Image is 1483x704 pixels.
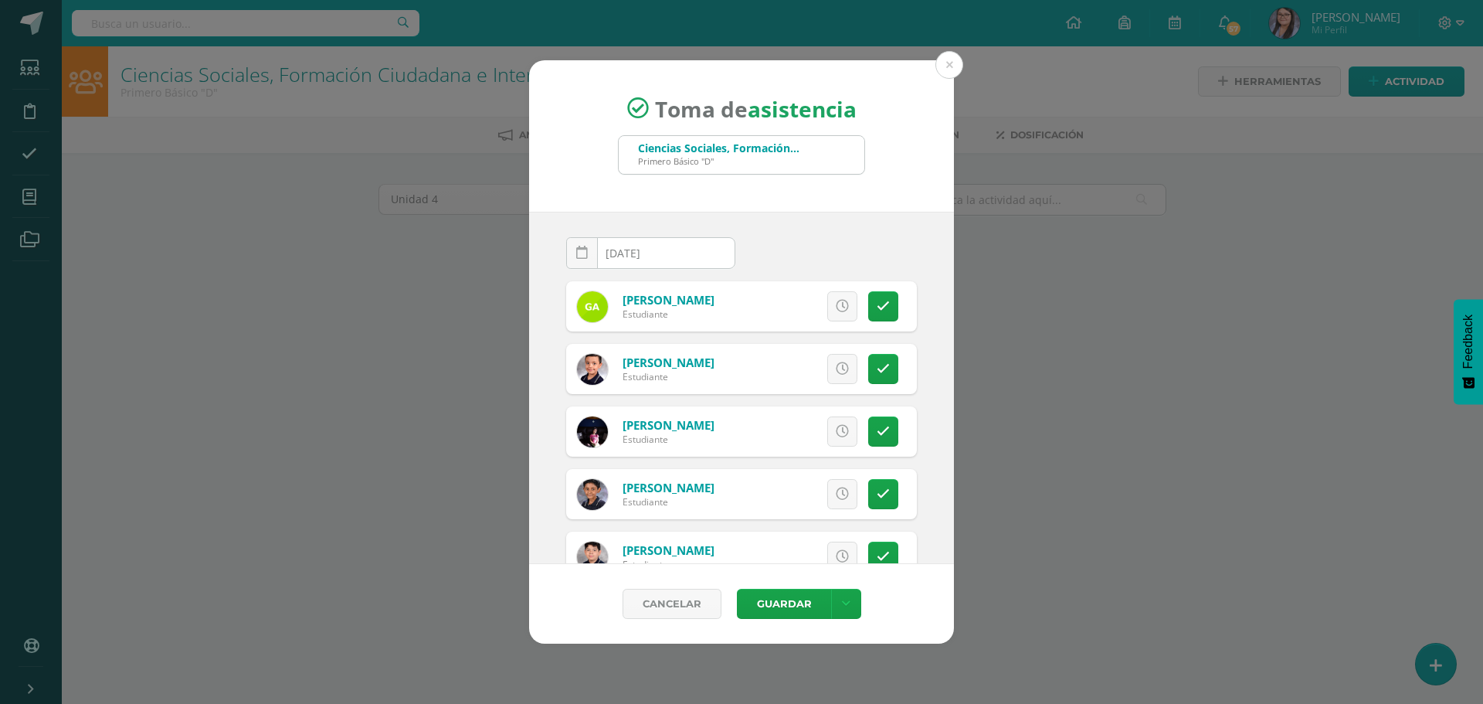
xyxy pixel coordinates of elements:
input: Fecha de Inasistencia [567,238,735,268]
div: Estudiante [623,308,714,321]
span: Feedback [1461,315,1475,369]
div: Estudiante [623,370,714,383]
img: 9443bef29a58912a0a9d69c660d77dc9.png [577,417,608,447]
input: Busca un grado o sección aquí... [619,136,864,174]
div: Ciencias Sociales, Formación Ciudadana e Interculturalidad [638,141,800,155]
div: Estudiante [623,433,714,446]
strong: asistencia [748,94,857,123]
a: [PERSON_NAME] [623,292,714,308]
div: Primero Básico "D" [638,155,800,167]
button: Guardar [737,589,831,619]
img: fdc4a292b5b4fdf84701c1f563a4b3b1.png [577,291,608,322]
button: Feedback - Mostrar encuesta [1454,299,1483,404]
a: [PERSON_NAME] [623,355,714,370]
img: d9b67a90572b49eb4a3657aa9da399fd.png [577,354,608,385]
a: [PERSON_NAME] [623,480,714,495]
span: Toma de [655,94,857,123]
button: Close (Esc) [935,51,963,79]
img: ba05be5ea5b18074893021fe348c4a42.png [577,542,608,573]
a: [PERSON_NAME] [623,417,714,433]
div: Estudiante [623,558,714,571]
img: 06f9b3c45fe0088f7e00d8b5c500b980.png [577,479,608,510]
div: Estudiante [623,495,714,508]
a: [PERSON_NAME] [623,542,714,558]
a: Cancelar [623,589,721,619]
